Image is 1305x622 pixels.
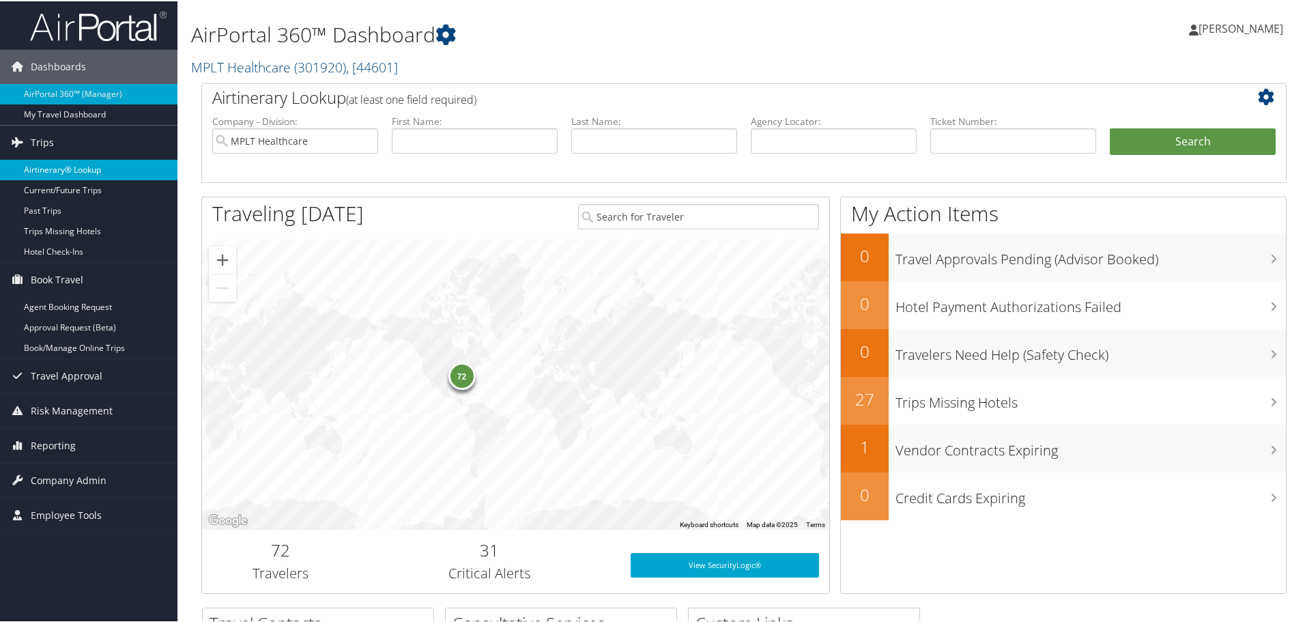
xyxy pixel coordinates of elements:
img: Google [205,511,250,528]
label: First Name: [392,113,558,127]
span: Trips [31,124,54,158]
button: Keyboard shortcuts [680,519,738,528]
span: Risk Management [31,393,113,427]
h2: 1 [841,434,889,457]
label: Last Name: [571,113,737,127]
img: airportal-logo.png [30,9,167,41]
a: View SecurityLogic® [631,552,819,576]
input: Search for Traveler [578,203,819,228]
h2: 0 [841,339,889,362]
span: Map data ©2025 [747,520,798,527]
span: Dashboards [31,48,86,83]
a: Open this area in Google Maps (opens a new window) [205,511,250,528]
h1: My Action Items [841,198,1286,227]
h1: AirPortal 360™ Dashboard [191,19,928,48]
label: Ticket Number: [930,113,1096,127]
span: Employee Tools [31,497,102,531]
h2: 31 [369,537,610,561]
a: 0Travel Approvals Pending (Advisor Booked) [841,232,1286,280]
a: 1Vendor Contracts Expiring [841,423,1286,471]
span: ( 301920 ) [294,57,346,75]
span: , [ 44601 ] [346,57,398,75]
h2: 0 [841,482,889,505]
span: Company Admin [31,462,106,496]
button: Search [1110,127,1276,154]
span: Travel Approval [31,358,102,392]
span: [PERSON_NAME] [1199,20,1283,35]
button: Zoom in [209,245,236,272]
h2: Airtinerary Lookup [212,85,1186,108]
h1: Traveling [DATE] [212,198,364,227]
span: Reporting [31,427,76,462]
h2: 72 [212,537,349,561]
h2: 0 [841,291,889,314]
h3: Critical Alerts [369,563,610,582]
button: Zoom out [209,273,236,300]
a: [PERSON_NAME] [1189,7,1297,48]
h3: Vendor Contracts Expiring [895,433,1286,459]
h3: Travel Approvals Pending (Advisor Booked) [895,242,1286,268]
h3: Travelers [212,563,349,582]
h2: 0 [841,243,889,266]
label: Company - Division: [212,113,378,127]
span: Book Travel [31,261,83,296]
a: 0Hotel Payment Authorizations Failed [841,280,1286,328]
label: Agency Locator: [751,113,917,127]
h2: 27 [841,386,889,410]
a: 27Trips Missing Hotels [841,376,1286,423]
h3: Travelers Need Help (Safety Check) [895,337,1286,363]
a: MPLT Healthcare [191,57,398,75]
span: (at least one field required) [346,91,476,106]
a: Terms (opens in new tab) [806,520,825,527]
a: 0Travelers Need Help (Safety Check) [841,328,1286,376]
h3: Credit Cards Expiring [895,481,1286,507]
h3: Trips Missing Hotels [895,385,1286,411]
div: 72 [448,361,475,388]
a: 0Credit Cards Expiring [841,471,1286,519]
h3: Hotel Payment Authorizations Failed [895,289,1286,315]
